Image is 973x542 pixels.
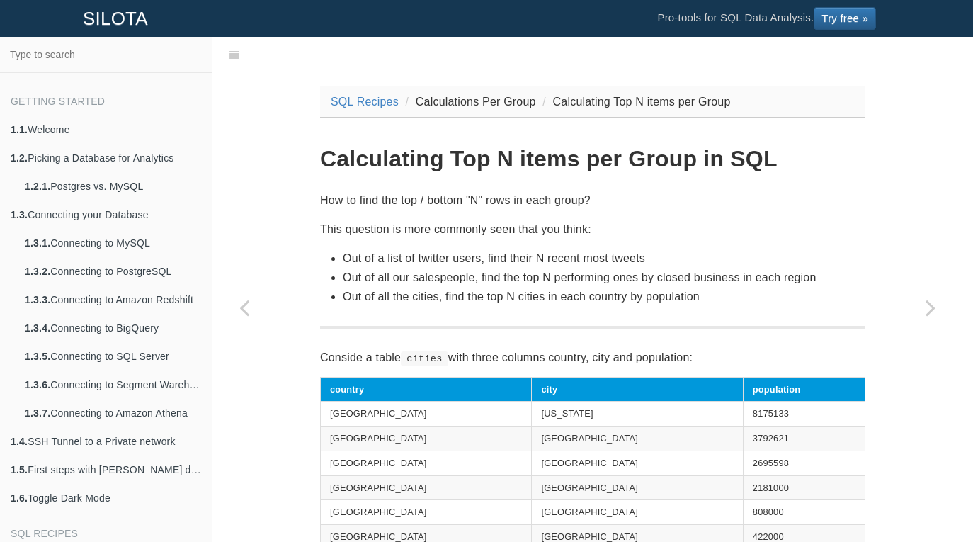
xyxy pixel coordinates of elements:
[14,399,212,427] a: 1.3.7.Connecting to Amazon Athena
[320,147,865,171] h1: Calculating Top N items per Group in SQL
[321,451,532,475] td: [GEOGRAPHIC_DATA]
[14,371,212,399] a: 1.3.6.Connecting to Segment Warehouse
[25,407,50,419] b: 1.3.7.
[320,348,865,367] p: Conside a table with three columns country, city and population:
[321,427,532,451] td: [GEOGRAPHIC_DATA]
[25,266,50,277] b: 1.3.2.
[343,287,865,306] li: Out of all the cities, find the top N cities in each country by population
[643,1,890,36] li: Pro-tools for SQL Data Analysis.
[11,152,28,164] b: 1.2.
[25,237,50,249] b: 1.3.1.
[532,402,743,427] td: [US_STATE]
[11,464,28,475] b: 1.5.
[14,286,212,314] a: 1.3.3.Connecting to Amazon Redshift
[743,451,865,475] td: 2695598
[25,351,50,362] b: 1.3.5.
[14,342,212,371] a: 1.3.5.Connecting to SQL Server
[320,220,865,239] p: This question is more commonly seen that you think:
[212,72,276,542] a: Previous page: Creating Pareto Charts to visualize the 80/20 principle
[814,7,876,30] a: Try free »
[320,191,865,210] p: How to find the top / bottom "N" rows in each group?
[321,475,532,500] td: [GEOGRAPHIC_DATA]
[343,268,865,287] li: Out of all our salespeople, find the top N performing ones by closed business in each region
[401,351,448,366] code: cities
[4,41,207,68] input: Type to search
[11,492,28,504] b: 1.6.
[343,249,865,268] li: Out of a list of twitter users, find their N recent most tweets
[11,436,28,447] b: 1.4.
[11,124,28,135] b: 1.1.
[743,475,865,500] td: 2181000
[72,1,159,36] a: SILOTA
[331,96,399,108] a: SQL Recipes
[532,475,743,500] td: [GEOGRAPHIC_DATA]
[321,377,532,402] th: country
[539,92,730,111] li: Calculating Top N items per Group
[14,257,212,286] a: 1.3.2.Connecting to PostgreSQL
[743,402,865,427] td: 8175133
[743,377,865,402] th: population
[321,500,532,525] td: [GEOGRAPHIC_DATA]
[321,402,532,427] td: [GEOGRAPHIC_DATA]
[25,322,50,334] b: 1.3.4.
[25,294,50,305] b: 1.3.3.
[14,314,212,342] a: 1.3.4.Connecting to BigQuery
[25,181,50,192] b: 1.2.1.
[14,172,212,201] a: 1.2.1.Postgres vs. MySQL
[25,379,50,390] b: 1.3.6.
[14,229,212,257] a: 1.3.1.Connecting to MySQL
[532,427,743,451] td: [GEOGRAPHIC_DATA]
[11,209,28,220] b: 1.3.
[532,500,743,525] td: [GEOGRAPHIC_DATA]
[402,92,536,111] li: Calculations Per Group
[532,451,743,475] td: [GEOGRAPHIC_DATA]
[743,427,865,451] td: 3792621
[743,500,865,525] td: 808000
[899,72,962,542] a: Next page: Calculating Percentage (%) of Total Sum
[532,377,743,402] th: city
